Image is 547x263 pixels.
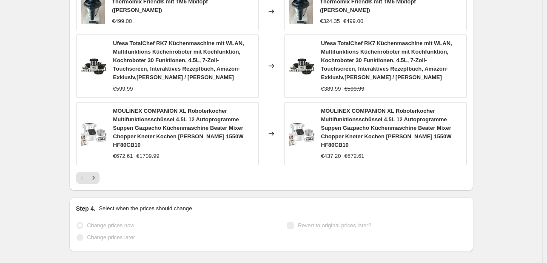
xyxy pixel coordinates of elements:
nav: Pagination [76,172,100,184]
img: 71TQd4oQH-L_80x.jpg [289,53,314,79]
div: €437.20 [321,152,341,160]
span: Change prices now [87,222,134,229]
span: Change prices later [87,234,135,240]
div: €599.99 [113,85,133,93]
img: 71MXwSC-xbL_80x.jpg [81,121,106,146]
span: Ufesa TotalChef RK7 Küchenmaschine mit WLAN, Multifunktions Küchenroboter mit Kochfunktion, Kochr... [113,40,244,80]
span: MOULINEX COMPANION XL Roboterkocher Multifunktionsschüssel 4.5L 12 Autoprogramme Suppen Gazpacho ... [113,108,244,148]
strike: €1709.99 [137,152,160,160]
button: Next [88,172,100,184]
strike: €499.00 [343,17,363,26]
span: Ufesa TotalChef RK7 Küchenmaschine mit WLAN, Multifunktions Küchenroboter mit Kochfunktion, Kochr... [321,40,452,80]
img: 71MXwSC-xbL_80x.jpg [289,121,314,146]
h2: Step 4. [76,204,96,213]
span: Revert to original prices later? [298,222,371,229]
div: €672.61 [113,152,133,160]
p: Select when the prices should change [99,204,192,213]
strike: €672.61 [345,152,365,160]
div: €389.99 [321,85,341,93]
img: 71TQd4oQH-L_80x.jpg [81,53,106,79]
strike: €599.99 [345,85,365,93]
div: €324.35 [320,17,340,26]
span: MOULINEX COMPANION XL Roboterkocher Multifunktionsschüssel 4.5L 12 Autoprogramme Suppen Gazpacho ... [321,108,452,148]
div: €499.00 [112,17,132,26]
